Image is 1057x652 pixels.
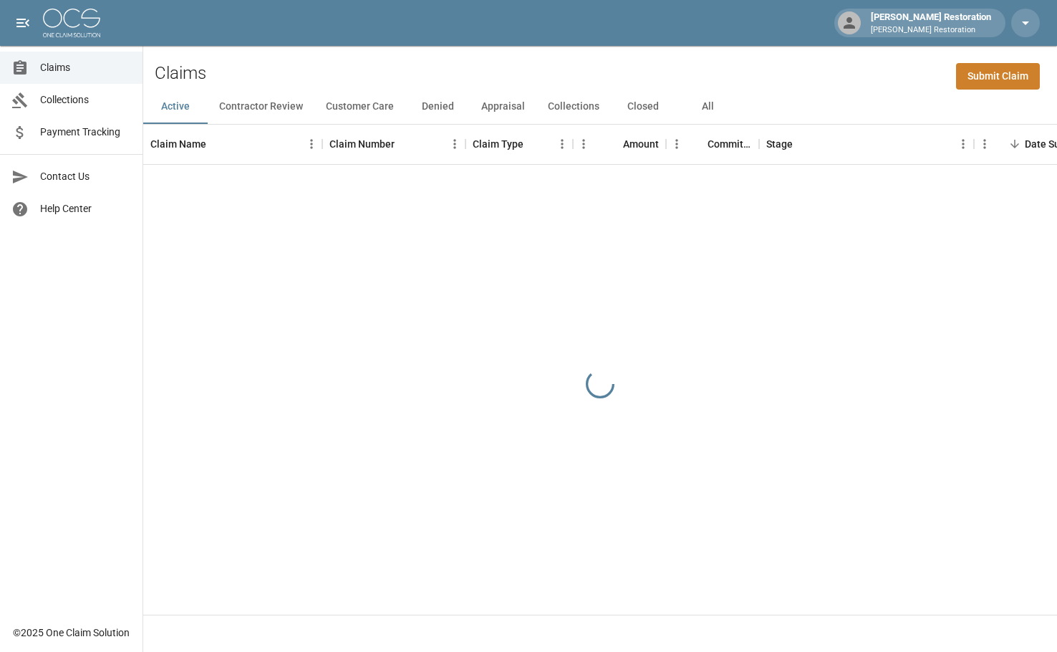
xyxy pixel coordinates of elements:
span: Contact Us [40,169,131,184]
div: Claim Name [150,124,206,164]
div: Claim Name [143,124,322,164]
div: Claim Number [322,124,465,164]
span: Claims [40,60,131,75]
button: Sort [603,134,623,154]
div: Stage [766,124,793,164]
div: Committed Amount [708,124,752,164]
button: open drawer [9,9,37,37]
div: © 2025 One Claim Solution [13,625,130,640]
span: Payment Tracking [40,125,131,140]
button: Active [143,90,208,124]
div: Claim Type [473,124,523,164]
button: Menu [551,133,573,155]
div: Stage [759,124,974,164]
p: [PERSON_NAME] Restoration [871,24,991,37]
button: Menu [666,133,687,155]
div: Amount [573,124,666,164]
div: dynamic tabs [143,90,1057,124]
button: Menu [952,133,974,155]
div: Committed Amount [666,124,759,164]
a: Submit Claim [956,63,1040,90]
button: Sort [206,134,226,154]
button: Menu [573,133,594,155]
button: Appraisal [470,90,536,124]
button: Closed [611,90,675,124]
span: Help Center [40,201,131,216]
button: Sort [395,134,415,154]
button: All [675,90,740,124]
img: ocs-logo-white-transparent.png [43,9,100,37]
button: Menu [301,133,322,155]
div: Claim Number [329,124,395,164]
button: Contractor Review [208,90,314,124]
div: [PERSON_NAME] Restoration [865,10,997,36]
div: Claim Type [465,124,573,164]
button: Menu [444,133,465,155]
button: Collections [536,90,611,124]
button: Sort [523,134,544,154]
button: Sort [793,134,813,154]
button: Menu [974,133,995,155]
button: Denied [405,90,470,124]
div: Amount [623,124,659,164]
button: Sort [1005,134,1025,154]
button: Customer Care [314,90,405,124]
button: Sort [687,134,708,154]
span: Collections [40,92,131,107]
h2: Claims [155,63,206,84]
